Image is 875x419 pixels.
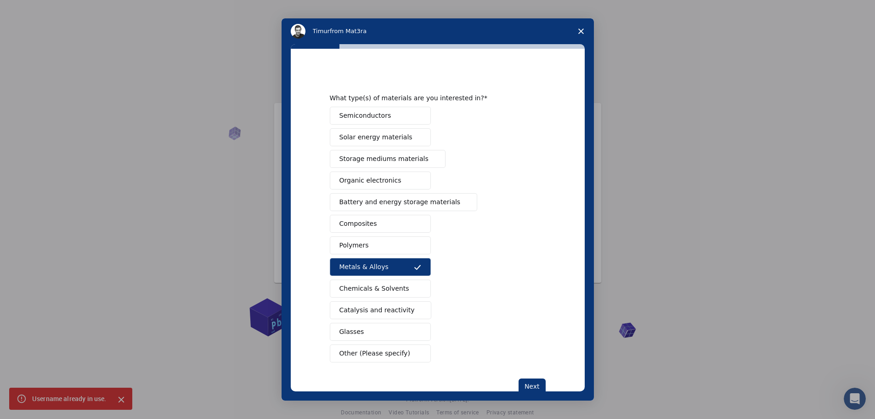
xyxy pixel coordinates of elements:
[339,284,409,293] span: Chemicals & Solvents
[330,128,431,146] button: Solar energy materials
[519,379,546,394] button: Next
[339,111,391,121] span: Semiconductors
[339,262,389,272] span: Metals & Alloys
[330,323,431,341] button: Glasses
[330,107,431,125] button: Semiconductors
[339,349,410,358] span: Other (Please specify)
[330,28,367,34] span: from Mat3ra
[339,197,461,207] span: Battery and energy storage materials
[330,150,446,168] button: Storage mediums materials
[330,94,532,102] div: What type(s) of materials are you interested in?
[291,24,305,39] img: Profile image for Timur
[330,193,478,211] button: Battery and energy storage materials
[330,215,431,233] button: Composites
[339,327,364,337] span: Glasses
[330,172,431,189] button: Organic electronics
[339,154,429,164] span: Storage mediums materials
[330,258,431,276] button: Metals & Alloys
[330,280,431,298] button: Chemicals & Solvents
[330,236,431,254] button: Polymers
[339,132,412,142] span: Solar energy materials
[330,344,431,362] button: Other (Please specify)
[339,241,369,250] span: Polymers
[339,176,401,185] span: Organic electronics
[568,18,594,44] span: Close survey
[339,305,415,315] span: Catalysis and reactivity
[18,6,47,15] span: Destek
[330,301,432,319] button: Catalysis and reactivity
[313,28,330,34] span: Timur
[339,219,377,229] span: Composites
